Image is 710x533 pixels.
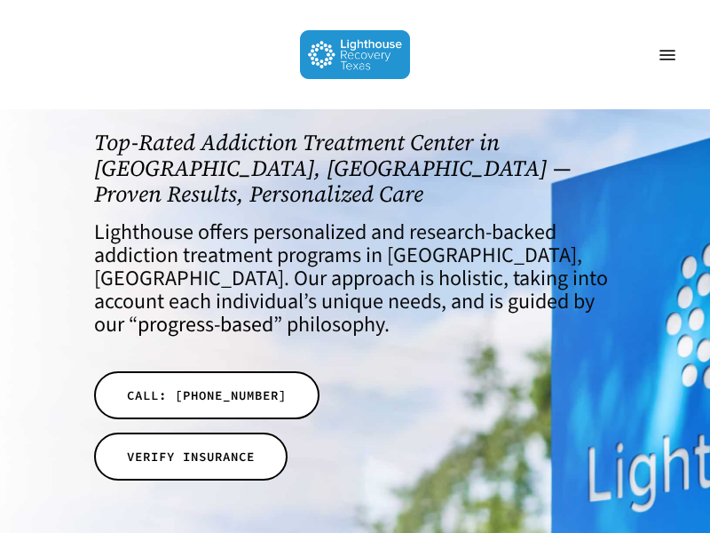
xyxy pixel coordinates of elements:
[127,448,255,465] span: VERIFY INSURANCE
[300,30,411,79] img: Lighthouse Recovery Texas
[94,221,616,337] h4: Lighthouse offers personalized and research-backed addiction treatment programs in [GEOGRAPHIC_DA...
[94,433,288,481] a: VERIFY INSURANCE
[94,371,319,419] a: CALL: [PHONE_NUMBER]
[650,46,685,64] a: Navigation Menu
[94,130,616,206] h1: Top-Rated Addiction Treatment Center in [GEOGRAPHIC_DATA], [GEOGRAPHIC_DATA] — Proven Results, Pe...
[127,386,287,404] span: CALL: [PHONE_NUMBER]
[138,309,273,340] a: progress-based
